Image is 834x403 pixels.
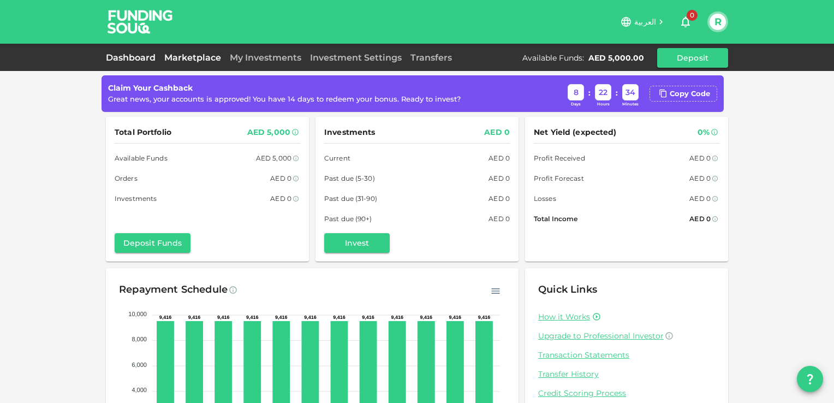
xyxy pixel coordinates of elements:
div: AED 0 [489,193,510,204]
a: My Investments [225,52,306,63]
span: Profit Received [534,152,585,164]
div: AED 0 [484,126,510,139]
div: AED 5,000.00 [588,52,644,63]
div: 34 [622,84,639,100]
span: Past due (31-90) [324,193,377,204]
button: Deposit [657,48,728,68]
span: Total Portfolio [115,126,171,139]
div: Minutes [622,102,639,108]
div: AED 0 [689,193,711,204]
div: AED 0 [689,173,711,184]
button: question [797,366,823,392]
a: Transaction Statements [538,350,715,360]
div: AED 0 [489,213,510,224]
span: Orders [115,173,138,184]
tspan: 6,000 [132,361,147,368]
span: Losses [534,193,556,204]
div: 22 [595,84,611,100]
span: Past due (5-30) [324,173,375,184]
span: Claim Your Cashback [108,83,193,93]
a: Dashboard [106,52,160,63]
div: Hours [595,102,611,108]
span: Profit Forecast [534,173,584,184]
a: Upgrade to Professional Investor [538,331,715,341]
span: Quick Links [538,283,597,295]
span: العربية [634,17,656,27]
span: Investments [115,193,157,204]
button: 0 [675,11,696,33]
div: 8 [568,84,584,100]
a: Marketplace [160,52,225,63]
span: Current [324,152,350,164]
div: 0% [698,126,710,139]
div: Days [568,102,584,108]
div: AED 5,000 [247,126,290,139]
button: Invest [324,233,390,253]
tspan: 8,000 [132,336,147,342]
span: Available Funds [115,152,168,164]
tspan: 10,000 [128,310,147,317]
div: Available Funds : [522,52,584,63]
div: AED 0 [689,213,711,224]
div: Copy Code [670,88,710,99]
div: Great news, your accounts is approved! You have 14 days to redeem your bonus. Ready to invest? [108,94,461,105]
div: AED 0 [270,173,291,184]
a: Investment Settings [306,52,406,63]
tspan: 4,000 [132,387,147,393]
span: Past due (90+) [324,213,372,224]
div: AED 5,000 [256,152,291,164]
span: Investments [324,126,375,139]
button: Deposit Funds [115,233,190,253]
span: Total Income [534,213,577,224]
div: : [588,87,591,99]
span: Upgrade to Professional Investor [538,331,664,341]
div: : [616,87,618,99]
div: Repayment Schedule [119,281,228,299]
div: AED 0 [489,173,510,184]
a: Credit Scoring Process [538,388,715,399]
a: Transfer History [538,369,715,380]
span: Net Yield (expected) [534,126,617,139]
div: AED 0 [270,193,291,204]
div: AED 0 [489,152,510,164]
div: AED 0 [689,152,711,164]
button: R [710,14,726,30]
a: How it Works [538,312,590,322]
a: Transfers [406,52,456,63]
span: 0 [687,10,698,21]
